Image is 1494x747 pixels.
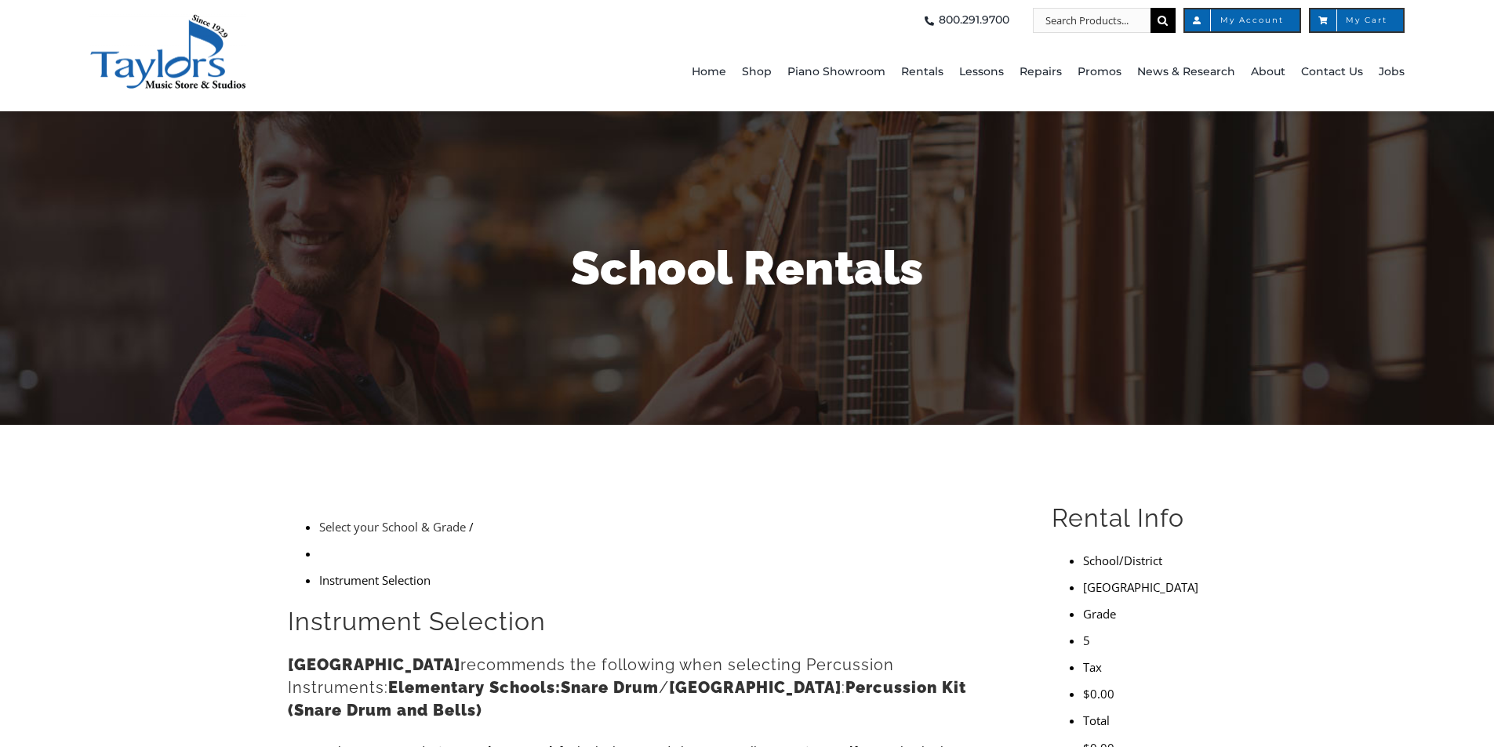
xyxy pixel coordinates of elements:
nav: Top Right [431,8,1405,33]
a: Shop [742,33,772,111]
span: Jobs [1379,60,1405,85]
li: School/District [1083,547,1206,574]
a: Home [692,33,726,111]
a: Jobs [1379,33,1405,111]
span: Lessons [959,60,1004,85]
a: Lessons [959,33,1004,111]
span: Shop [742,60,772,85]
span: Rentals [901,60,943,85]
span: Piano Showroom [787,60,885,85]
a: My Cart [1309,8,1405,33]
a: Repairs [1020,33,1062,111]
input: Search Products... [1033,8,1150,33]
a: Piano Showroom [787,33,885,111]
h3: recommends the following when selecting Percussion Instruments: / : [288,654,1015,722]
nav: Main Menu [431,33,1405,111]
h2: Instrument Selection [288,605,1015,638]
input: Search [1150,8,1176,33]
li: 5 [1083,627,1206,654]
strong: Snare Drum [561,678,659,697]
a: News & Research [1137,33,1235,111]
a: Contact Us [1301,33,1363,111]
span: News & Research [1137,60,1235,85]
a: 800.291.9700 [920,8,1009,33]
li: $0.00 [1083,680,1206,707]
span: Home [692,60,726,85]
h1: School Rentals [289,235,1206,301]
span: Repairs [1020,60,1062,85]
span: My Account [1201,16,1284,24]
li: Total [1083,707,1206,734]
a: My Account [1183,8,1301,33]
li: Tax [1083,654,1206,680]
li: Grade [1083,600,1206,627]
a: About [1251,33,1285,111]
span: My Cart [1326,16,1387,24]
a: taylors-music-store-west-chester [89,12,246,27]
strong: Elementary Schools: [388,678,561,697]
span: Contact Us [1301,60,1363,85]
li: Instrument Selection [319,567,1015,593]
a: Promos [1078,33,1121,111]
span: About [1251,60,1285,85]
span: / [469,519,474,535]
a: Rentals [901,33,943,111]
span: Promos [1078,60,1121,85]
span: 800.291.9700 [939,8,1009,33]
a: Select your School & Grade [319,519,466,535]
strong: [GEOGRAPHIC_DATA] [669,678,842,697]
li: [GEOGRAPHIC_DATA] [1083,574,1206,600]
strong: [GEOGRAPHIC_DATA] [288,655,460,674]
h2: Rental Info [1052,502,1206,535]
